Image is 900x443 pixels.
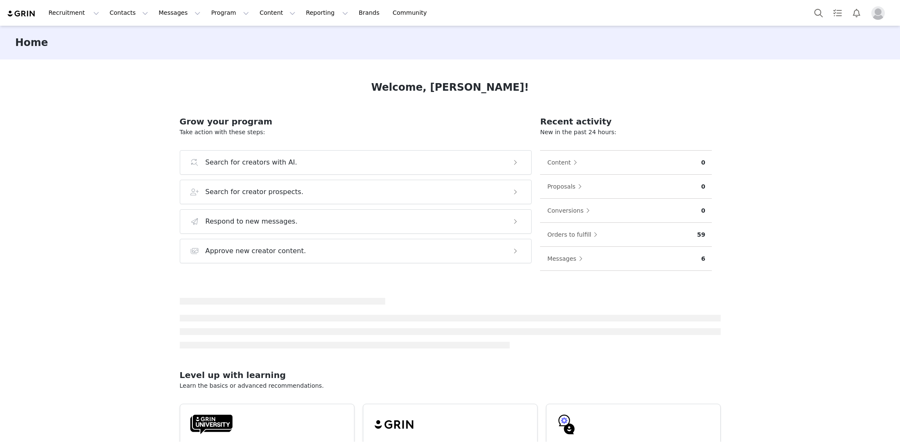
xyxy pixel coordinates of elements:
[847,3,866,22] button: Notifications
[205,246,306,256] h3: Approve new creator content.
[180,150,532,175] button: Search for creators with AI.
[540,115,712,128] h2: Recent activity
[180,381,721,390] p: Learn the basics or advanced recommendations.
[871,6,885,20] img: placeholder-profile.jpg
[180,115,532,128] h2: Grow your program
[301,3,353,22] button: Reporting
[154,3,205,22] button: Messages
[557,414,577,435] img: GRIN-help-icon.svg
[371,80,529,95] h1: Welcome, [PERSON_NAME]!
[206,3,254,22] button: Program
[809,3,828,22] button: Search
[15,35,48,50] h3: Home
[205,157,297,167] h3: Search for creators with AI.
[701,182,705,191] p: 0
[180,128,532,137] p: Take action with these steps:
[205,187,304,197] h3: Search for creator prospects.
[547,180,586,193] button: Proposals
[547,204,594,217] button: Conversions
[540,128,712,137] p: New in the past 24 hours:
[205,216,298,227] h3: Respond to new messages.
[701,206,705,215] p: 0
[43,3,104,22] button: Recruitment
[180,180,532,204] button: Search for creator prospects.
[828,3,847,22] a: Tasks
[180,209,532,234] button: Respond to new messages.
[701,254,705,263] p: 6
[388,3,436,22] a: Community
[697,230,705,239] p: 59
[180,239,532,263] button: Approve new creator content.
[866,6,893,20] button: Profile
[180,369,721,381] h2: Level up with learning
[7,10,36,18] img: grin logo
[547,156,581,169] button: Content
[190,414,232,435] img: GRIN-University-Logo-Black.svg
[701,158,705,167] p: 0
[254,3,300,22] button: Content
[105,3,153,22] button: Contacts
[547,252,587,265] button: Messages
[547,228,602,241] button: Orders to fulfill
[373,414,416,435] img: grin-logo-black.svg
[354,3,387,22] a: Brands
